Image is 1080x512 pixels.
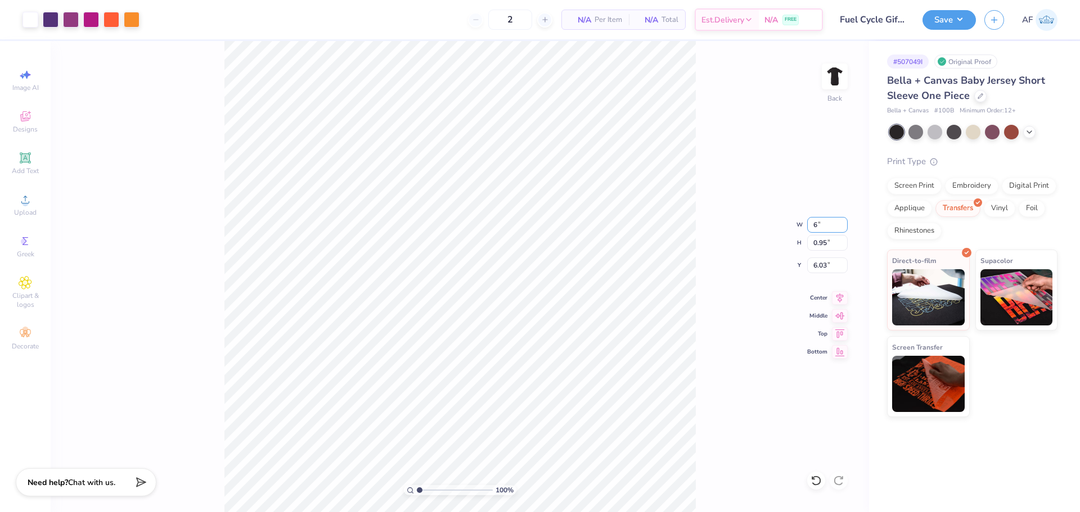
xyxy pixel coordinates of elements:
[823,65,846,88] img: Back
[17,250,34,259] span: Greek
[831,8,914,31] input: Untitled Design
[488,10,532,30] input: – –
[764,14,778,26] span: N/A
[12,166,39,175] span: Add Text
[6,291,45,309] span: Clipart & logos
[569,14,591,26] span: N/A
[1019,200,1045,217] div: Foil
[980,255,1013,266] span: Supacolor
[1022,13,1033,26] span: AF
[12,342,39,351] span: Decorate
[922,10,976,30] button: Save
[887,200,932,217] div: Applique
[496,485,514,495] span: 100 %
[13,125,38,134] span: Designs
[887,223,942,239] div: Rhinestones
[892,356,965,412] img: Screen Transfer
[28,477,68,488] strong: Need help?
[887,178,942,194] div: Screen Print
[934,55,997,69] div: Original Proof
[945,178,998,194] div: Embroidery
[892,269,965,325] img: Direct-to-film
[12,83,39,92] span: Image AI
[1022,9,1057,31] a: AF
[980,269,1053,325] img: Supacolor
[595,14,622,26] span: Per Item
[68,477,115,488] span: Chat with us.
[807,330,827,338] span: Top
[887,106,929,116] span: Bella + Canvas
[887,155,1057,168] div: Print Type
[827,93,842,103] div: Back
[661,14,678,26] span: Total
[887,55,929,69] div: # 507049I
[984,200,1015,217] div: Vinyl
[701,14,744,26] span: Est. Delivery
[807,348,827,356] span: Bottom
[14,208,37,217] span: Upload
[807,294,827,302] span: Center
[960,106,1016,116] span: Minimum Order: 12 +
[1002,178,1056,194] div: Digital Print
[892,255,937,266] span: Direct-to-film
[887,74,1045,102] span: Bella + Canvas Baby Jersey Short Sleeve One Piece
[807,312,827,320] span: Middle
[1036,9,1057,31] img: Ana Francesca Bustamante
[636,14,658,26] span: N/A
[934,106,954,116] span: # 100B
[785,16,796,24] span: FREE
[892,341,943,353] span: Screen Transfer
[935,200,980,217] div: Transfers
